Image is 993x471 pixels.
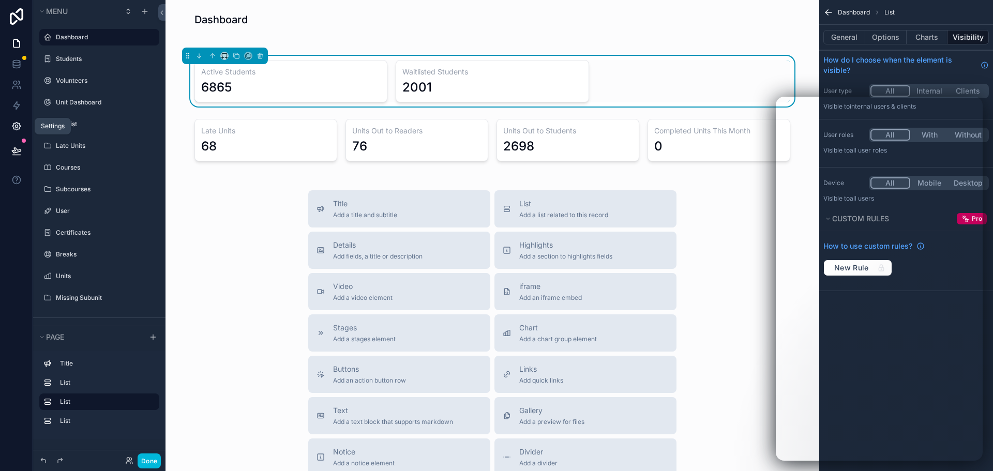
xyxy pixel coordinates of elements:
[519,364,563,374] span: Links
[333,405,453,416] span: Text
[56,33,153,41] label: Dashboard
[333,252,423,261] span: Add fields, a title or description
[56,294,153,302] label: Missing Subunit
[56,229,153,237] label: Certificates
[56,185,153,193] label: Subcourses
[865,30,907,44] button: Options
[56,250,153,259] label: Breaks
[519,405,584,416] span: Gallery
[823,55,989,75] a: How do I choose when the element is visible?
[519,418,584,426] span: Add a preview for files
[56,77,153,85] label: Volunteers
[33,351,165,439] div: scrollable content
[138,453,161,468] button: Done
[494,356,676,393] button: LinksAdd quick links
[56,272,153,280] label: Units
[519,376,563,385] span: Add quick links
[308,232,490,269] button: DetailsAdd fields, a title or description
[494,273,676,310] button: iframeAdd an iframe embed
[60,359,151,368] label: Title
[46,332,64,341] span: Page
[308,314,490,352] button: StagesAdd a stages element
[494,190,676,227] button: ListAdd a list related to this record
[56,207,153,215] label: User
[56,55,153,63] label: Students
[201,67,381,77] h3: Active Students
[60,378,151,387] label: List
[333,335,396,343] span: Add a stages element
[333,199,397,209] span: Title
[949,85,987,97] button: Clients
[333,294,393,302] span: Add a video element
[333,211,397,219] span: Add a title and subtitle
[333,323,396,333] span: Stages
[308,356,490,393] button: ButtonsAdd an action button row
[402,79,432,96] div: 2001
[41,122,65,130] div: Settings
[201,79,232,96] div: 6865
[519,240,612,250] span: Highlights
[333,364,406,374] span: Buttons
[56,120,153,128] label: Waitlist
[333,459,395,467] span: Add a notice element
[519,323,597,333] span: Chart
[519,211,608,219] span: Add a list related to this record
[519,199,608,209] span: List
[494,314,676,352] button: ChartAdd a chart group element
[519,335,597,343] span: Add a chart group element
[519,459,558,467] span: Add a divider
[870,85,910,97] button: All
[333,281,393,292] span: Video
[56,98,153,107] label: Unit Dashboard
[823,30,865,44] button: General
[60,398,151,406] label: List
[519,447,558,457] span: Divider
[37,330,143,344] button: Page
[519,281,582,292] span: iframe
[308,397,490,434] button: TextAdd a text block that supports markdown
[46,7,68,16] span: Menu
[60,417,151,425] label: List
[823,55,976,75] span: How do I choose when the element is visible?
[308,190,490,227] button: TitleAdd a title and subtitle
[333,376,406,385] span: Add an action button row
[308,273,490,310] button: VideoAdd a video element
[494,232,676,269] button: HighlightsAdd a section to highlights fields
[910,85,949,97] button: Internal
[333,418,453,426] span: Add a text block that supports markdown
[494,397,676,434] button: GalleryAdd a preview for files
[838,8,870,17] span: Dashboard
[56,163,153,172] label: Courses
[333,447,395,457] span: Notice
[519,252,612,261] span: Add a section to highlights fields
[884,8,895,17] span: List
[519,294,582,302] span: Add an iframe embed
[947,30,989,44] button: Visibility
[56,142,153,150] label: Late Units
[402,67,582,77] h3: Waitlisted Students
[907,30,948,44] button: Charts
[823,87,865,95] label: User type
[776,97,983,461] iframe: Intercom live chat
[333,240,423,250] span: Details
[37,4,118,19] button: Menu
